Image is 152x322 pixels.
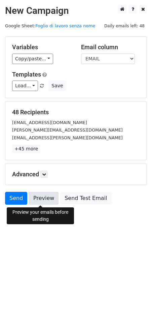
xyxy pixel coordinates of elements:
[48,81,66,91] button: Save
[12,54,53,64] a: Copy/paste...
[5,23,95,28] small: Google Sheet:
[5,192,27,205] a: Send
[81,43,140,51] h5: Email column
[12,120,87,125] small: [EMAIL_ADDRESS][DOMAIN_NAME]
[12,71,41,78] a: Templates
[29,192,59,205] a: Preview
[5,5,147,17] h2: New Campaign
[102,22,147,30] span: Daily emails left: 48
[118,290,152,322] div: Widget chat
[12,109,140,116] h5: 48 Recipients
[60,192,111,205] a: Send Test Email
[118,290,152,322] iframe: Chat Widget
[12,171,140,178] h5: Advanced
[12,127,123,133] small: [PERSON_NAME][EMAIL_ADDRESS][DOMAIN_NAME]
[12,145,40,153] a: +45 more
[12,81,38,91] a: Load...
[35,23,95,28] a: Foglio di lavoro senza nome
[12,43,71,51] h5: Variables
[7,207,74,224] div: Preview your emails before sending
[12,135,123,140] small: [EMAIL_ADDRESS][PERSON_NAME][DOMAIN_NAME]
[102,23,147,28] a: Daily emails left: 48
